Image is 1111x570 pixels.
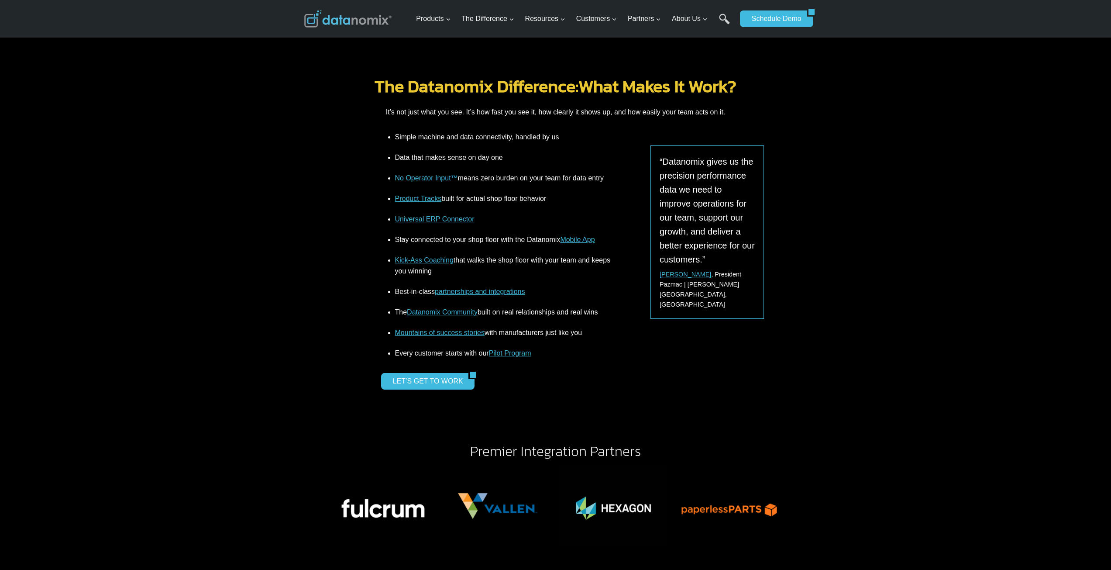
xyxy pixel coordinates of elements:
div: Photo Gallery Carousel [328,465,784,546]
p: It’s not just what you see. It’s how fast you see it, how clearly it shows up, and how easily you... [304,104,807,121]
a: Mountains of success stories [395,329,485,336]
img: Datanomix + Paperless Parts [675,465,783,546]
p: “Datanomix gives us the precision performance data we need to improve operations for our team, su... [660,155,755,266]
li: Stay connected to your shop floor with the Datanomix [395,229,612,250]
a: LET’S GET TO WORK [381,373,469,390]
a: [PERSON_NAME] [660,271,711,278]
div: 1 of 6 [328,465,436,546]
span: Customers [576,13,617,24]
span: Products [416,13,451,24]
li: that walks the shop floor with your team and keeps you winning [395,250,612,282]
a: No Operator Input™ [395,174,458,182]
li: The built on real relationships and real wins [395,302,612,323]
span: Resources [525,13,565,24]
div: 3 of 6 [559,465,667,546]
a: Pilot Program [489,349,531,357]
span: About Us [672,13,708,24]
a: Datanomix Community [407,308,478,316]
a: The Datanomix Difference: [375,73,578,99]
span: Partners [628,13,661,24]
div: 2 of 6 [444,465,552,546]
li: with manufacturers just like you [395,323,612,343]
li: Data that makes sense on day one [395,147,612,168]
div: 4 of 6 [675,465,783,546]
nav: Primary Navigation [413,5,736,33]
li: Simple machine and data connectivity, handled by us [395,131,612,147]
a: Search [719,14,730,33]
a: Product Tracks [395,195,442,202]
img: Datanomix + Fulcrum [328,465,436,546]
img: Datanomix + Vallen [444,465,552,546]
h2: Premier Integration Partners [304,444,807,458]
img: Datanomix [304,10,392,28]
h2: What Makes It Work? [304,77,807,95]
a: Kick-Ass Coaching [395,256,454,264]
span: The Difference [461,13,514,24]
li: Every customer starts with our [395,343,612,359]
span: Pazmac | [PERSON_NAME][GEOGRAPHIC_DATA], [GEOGRAPHIC_DATA] [660,281,739,308]
li: built for actual shop floor behavior [395,188,612,209]
a: Schedule Demo [740,10,807,27]
a: Mobile App [560,236,595,243]
li: Best-in-class [395,282,612,302]
a: partnerships and integrations [435,288,525,295]
a: Universal ERP Connector [395,215,475,223]
span: , President [660,271,741,278]
img: Datanomix + Hexagon Manufacturing Intelligence [559,465,667,546]
li: means zero burden on your team for data entry [395,168,612,188]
